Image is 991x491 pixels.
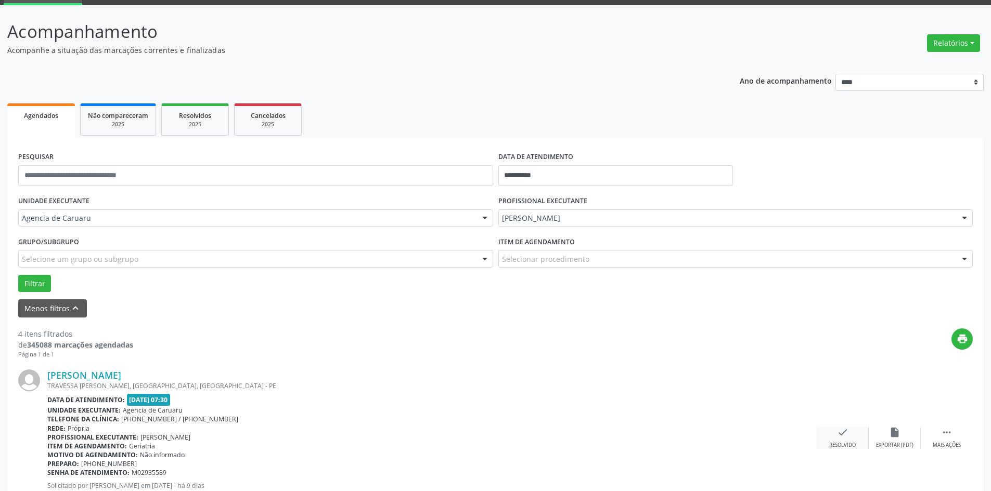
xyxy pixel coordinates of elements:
[140,450,185,459] span: Não informado
[927,34,980,52] button: Relatórios
[18,275,51,293] button: Filtrar
[88,121,148,128] div: 2025
[27,340,133,350] strong: 345088 marcações agendadas
[47,433,138,442] b: Profissional executante:
[129,442,155,450] span: Geriatria
[24,111,58,120] span: Agendados
[18,328,133,339] div: 4 itens filtrados
[88,111,148,120] span: Não compareceram
[498,234,575,250] label: Item de agendamento
[740,74,832,87] p: Ano de acompanhamento
[498,193,587,209] label: PROFISSIONAL EXECUTANTE
[18,149,54,165] label: PESQUISAR
[18,193,89,209] label: UNIDADE EXECUTANTE
[18,234,79,250] label: Grupo/Subgrupo
[47,450,138,459] b: Motivo de agendamento:
[179,111,211,120] span: Resolvidos
[18,369,40,391] img: img
[502,213,952,223] span: [PERSON_NAME]
[18,350,133,359] div: Página 1 de 1
[951,328,973,350] button: print
[132,468,166,477] span: M02935589
[47,442,127,450] b: Item de agendamento:
[837,427,848,438] i: check
[47,459,79,468] b: Preparo:
[22,213,472,223] span: Agencia de Caruaru
[47,406,121,415] b: Unidade executante:
[70,302,81,314] i: keyboard_arrow_up
[7,45,691,56] p: Acompanhe a situação das marcações correntes e finalizadas
[121,415,238,423] span: [PHONE_NUMBER] / [PHONE_NUMBER]
[18,299,87,317] button: Menos filtroskeyboard_arrow_up
[242,121,294,128] div: 2025
[829,442,856,449] div: Resolvido
[140,433,190,442] span: [PERSON_NAME]
[941,427,953,438] i: 
[502,254,589,264] span: Selecionar procedimento
[47,468,130,477] b: Senha de atendimento:
[127,394,171,406] span: [DATE] 07:30
[47,381,817,390] div: TRAVESSA [PERSON_NAME], [GEOGRAPHIC_DATA], [GEOGRAPHIC_DATA] - PE
[81,459,137,468] span: [PHONE_NUMBER]
[123,406,183,415] span: Agencia de Caruaru
[498,149,573,165] label: DATA DE ATENDIMENTO
[47,369,121,381] a: [PERSON_NAME]
[68,424,89,433] span: Própria
[889,427,900,438] i: insert_drive_file
[47,415,119,423] b: Telefone da clínica:
[47,395,125,404] b: Data de atendimento:
[876,442,913,449] div: Exportar (PDF)
[933,442,961,449] div: Mais ações
[169,121,221,128] div: 2025
[957,333,968,344] i: print
[7,19,691,45] p: Acompanhamento
[22,254,138,264] span: Selecione um grupo ou subgrupo
[18,339,133,350] div: de
[47,424,66,433] b: Rede:
[251,111,286,120] span: Cancelados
